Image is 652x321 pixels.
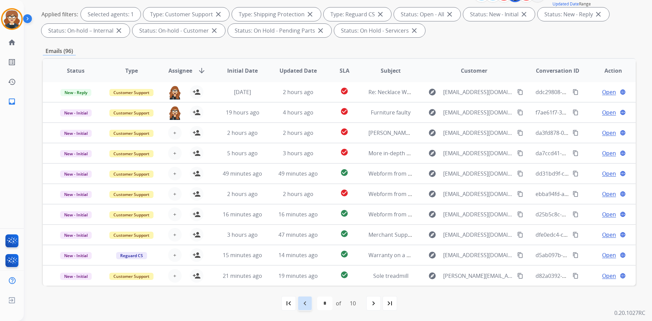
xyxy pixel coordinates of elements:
[227,67,258,75] span: Initial Date
[109,273,153,280] span: Customer Support
[368,190,522,198] span: Webform from [EMAIL_ADDRESS][DOMAIN_NAME] on [DATE]
[60,232,92,239] span: New - Initial
[60,273,92,280] span: New - Initial
[283,149,313,157] span: 3 hours ago
[340,107,348,115] mat-icon: check_circle
[553,1,579,7] button: Updated Date
[226,109,259,116] span: 19 hours ago
[173,251,176,259] span: +
[109,109,153,117] span: Customer Support
[602,149,616,157] span: Open
[517,191,523,197] mat-icon: content_copy
[60,252,92,259] span: New - Initial
[223,170,262,177] span: 49 minutes ago
[443,231,513,239] span: [EMAIL_ADDRESS][DOMAIN_NAME]
[376,10,384,18] mat-icon: close
[463,7,535,21] div: Status: New - Initial
[8,58,16,66] mat-icon: list_alt
[193,108,201,117] mat-icon: person_add
[536,211,640,218] span: d25b5c8c-a8c3-4b14-b6d8-d0d22f88b883
[446,10,454,18] mat-icon: close
[193,149,201,157] mat-icon: person_add
[334,24,425,37] div: Status: On Hold - Servicers
[517,273,523,279] mat-icon: content_copy
[8,78,16,86] mat-icon: history
[443,88,513,96] span: [EMAIL_ADDRESS][DOMAIN_NAME]
[340,67,349,75] span: SLA
[368,231,561,238] span: Merchant Support #659459: How would you rate the support you received?
[580,59,636,83] th: Action
[620,211,626,217] mat-icon: language
[193,170,201,178] mat-icon: person_add
[428,210,436,218] mat-icon: explore
[573,150,579,156] mat-icon: content_copy
[210,26,218,35] mat-icon: close
[109,150,153,157] span: Customer Support
[340,189,348,197] mat-icon: check_circle
[109,211,153,218] span: Customer Support
[553,1,591,7] span: Range
[340,168,348,177] mat-icon: check_circle
[428,108,436,117] mat-icon: explore
[536,149,637,157] span: da7ccd41-7329-424c-9480-f43abfb8bf41
[41,10,78,18] p: Applied filters:
[283,190,313,198] span: 2 hours ago
[602,231,616,239] span: Open
[324,7,391,21] div: Type: Reguard CS
[443,170,513,178] span: [EMAIL_ADDRESS][DOMAIN_NAME]
[2,10,21,29] img: avatar
[620,150,626,156] mat-icon: language
[168,248,182,262] button: +
[428,251,436,259] mat-icon: explore
[536,67,579,75] span: Conversation ID
[340,209,348,217] mat-icon: check_circle
[620,130,626,136] mat-icon: language
[8,38,16,47] mat-icon: home
[573,171,579,177] mat-icon: content_copy
[536,88,641,96] span: ddc29808-0609-4c51-9154-d057d0928153
[168,85,182,100] img: agent-avatar
[520,10,528,18] mat-icon: close
[386,299,394,307] mat-icon: last_page
[602,251,616,259] span: Open
[368,211,522,218] span: Webform from [EMAIL_ADDRESS][DOMAIN_NAME] on [DATE]
[573,89,579,95] mat-icon: content_copy
[132,24,225,37] div: Status: On-hold - Customer
[193,129,201,137] mat-icon: person_add
[443,272,513,280] span: [PERSON_NAME][EMAIL_ADDRESS][DOMAIN_NAME]
[517,252,523,258] mat-icon: content_copy
[168,269,182,283] button: +
[620,171,626,177] mat-icon: language
[278,251,318,259] span: 14 minutes ago
[428,170,436,178] mat-icon: explore
[198,67,206,75] mat-icon: arrow_downward
[536,231,640,238] span: dfe0edc4-c821-44a1-b4be-d31588dc4d44
[573,130,579,136] mat-icon: content_copy
[316,26,325,35] mat-icon: close
[278,211,318,218] span: 16 minutes ago
[443,210,513,218] span: [EMAIL_ADDRESS][DOMAIN_NAME]
[173,129,176,137] span: +
[340,87,348,95] mat-icon: check_circle
[109,130,153,137] span: Customer Support
[517,130,523,136] mat-icon: content_copy
[227,129,258,137] span: 2 hours ago
[223,251,262,259] span: 15 minutes ago
[223,272,262,280] span: 21 minutes ago
[340,250,348,258] mat-icon: check_circle
[536,129,640,137] span: da3fd878-041a-462d-8303-d32d9175a955
[301,299,309,307] mat-icon: navigate_before
[193,88,201,96] mat-icon: person_add
[602,272,616,280] span: Open
[168,106,182,120] img: agent-avatar
[168,67,192,75] span: Assignee
[278,272,318,280] span: 19 minutes ago
[538,7,609,21] div: Status: New - Reply
[81,7,141,21] div: Selected agents: 1
[443,149,513,157] span: [EMAIL_ADDRESS][DOMAIN_NAME]
[173,210,176,218] span: +
[193,190,201,198] mat-icon: person_add
[443,190,513,198] span: [EMAIL_ADDRESS][DOMAIN_NAME]
[368,251,422,259] span: Warranty on a couch
[410,26,418,35] mat-icon: close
